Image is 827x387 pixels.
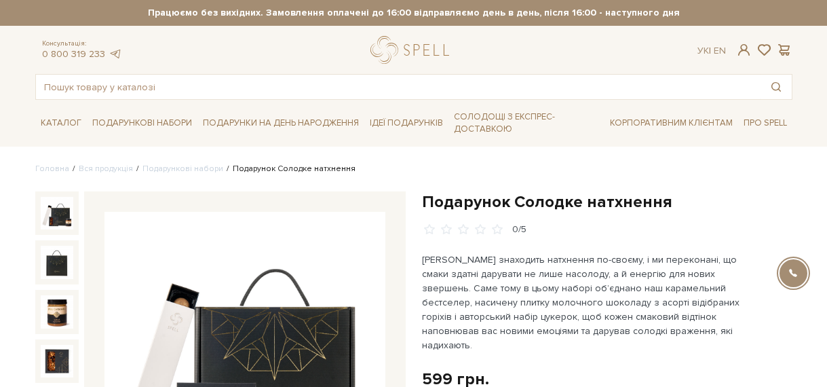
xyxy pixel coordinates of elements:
a: Каталог [35,113,87,134]
a: telegram [109,48,122,60]
h1: Подарунок Солодке натхнення [422,191,792,213]
img: Подарунок Солодке натхнення [41,197,74,230]
span: | [709,45,711,56]
a: Подарункові набори [87,113,197,134]
strong: Працюємо без вихідних. Замовлення оплачені до 16:00 відправляємо день в день, після 16:00 - насту... [35,7,793,19]
img: Подарунок Солодке натхнення [41,246,74,279]
a: Корпоративним клієнтам [604,113,738,134]
a: En [714,45,726,56]
a: Подарункові набори [142,164,223,174]
img: Подарунок Солодке натхнення [41,295,74,329]
div: Ук [697,45,726,57]
a: Ідеї подарунків [364,113,448,134]
a: Подарунки на День народження [197,113,364,134]
span: Консультація: [42,39,122,48]
a: 0 800 319 233 [42,48,105,60]
img: Подарунок Солодке натхнення [41,345,74,378]
a: Про Spell [738,113,792,134]
button: Пошук товару у каталозі [761,75,792,99]
a: Вся продукція [79,164,133,174]
a: logo [370,36,455,64]
p: [PERSON_NAME] знаходить натхнення по-своєму, і ми переконані, що смаки здатні дарувати не лише на... [422,253,740,352]
input: Пошук товару у каталозі [36,75,761,99]
a: Головна [35,164,69,174]
a: Солодощі з експрес-доставкою [448,105,604,141]
div: 0/5 [512,223,526,236]
li: Подарунок Солодке натхнення [223,163,355,175]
